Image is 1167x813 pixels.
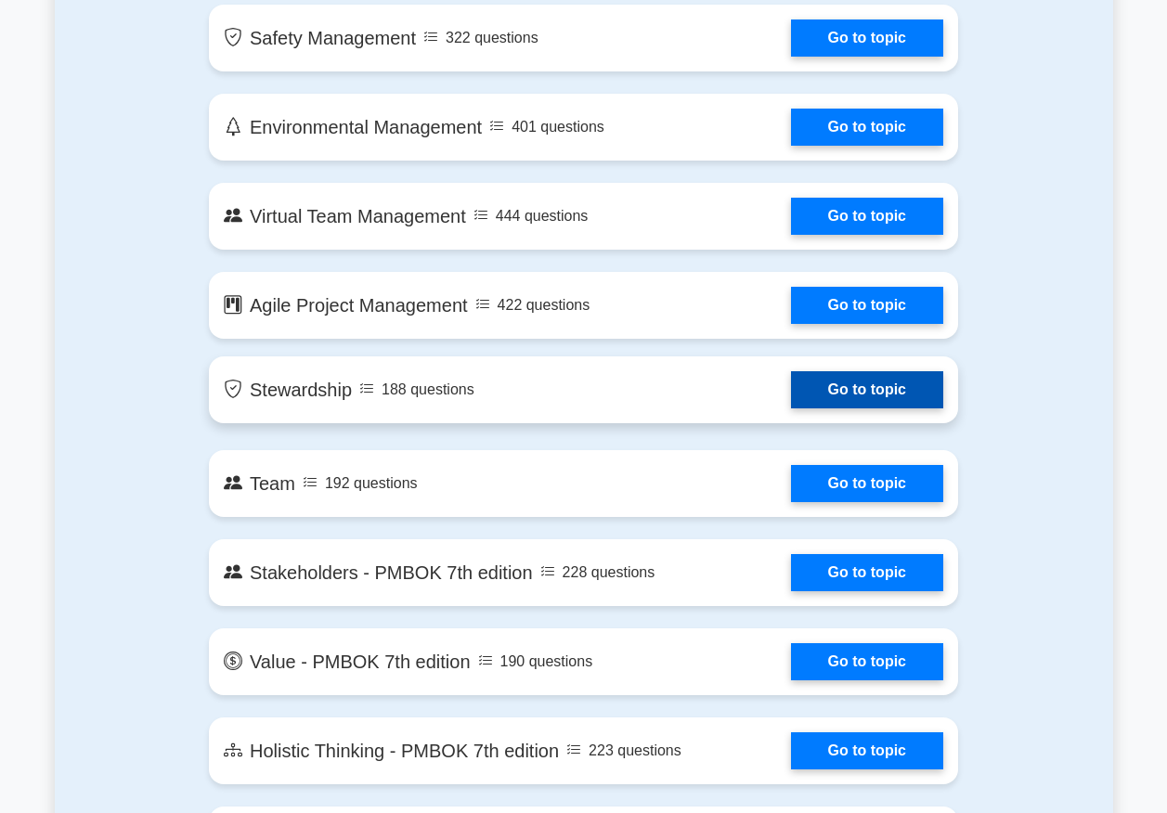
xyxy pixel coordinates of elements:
[791,554,943,591] a: Go to topic
[791,287,943,324] a: Go to topic
[791,732,943,769] a: Go to topic
[791,643,943,680] a: Go to topic
[791,465,943,502] a: Go to topic
[791,198,943,235] a: Go to topic
[791,109,943,146] a: Go to topic
[791,371,943,408] a: Go to topic
[791,19,943,57] a: Go to topic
